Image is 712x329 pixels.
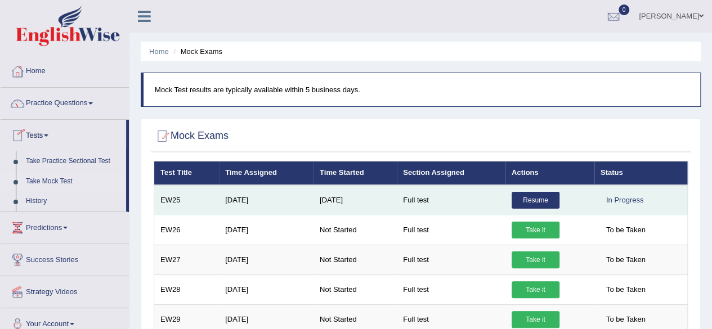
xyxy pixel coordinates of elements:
[154,245,220,274] td: EW27
[1,276,129,304] a: Strategy Videos
[397,185,505,215] td: Full test
[601,222,651,238] span: To be Taken
[154,161,220,185] th: Test Title
[594,161,688,185] th: Status
[512,192,559,209] a: Resume
[21,191,126,211] a: History
[21,172,126,192] a: Take Mock Test
[397,274,505,304] td: Full test
[1,244,129,272] a: Success Stories
[314,161,397,185] th: Time Started
[601,311,651,328] span: To be Taken
[619,4,630,15] span: 0
[154,185,220,215] td: EW25
[219,274,314,304] td: [DATE]
[219,245,314,274] td: [DATE]
[219,185,314,215] td: [DATE]
[171,46,222,57] li: Mock Exams
[21,151,126,172] a: Take Practice Sectional Test
[1,56,129,84] a: Home
[512,311,559,328] a: Take it
[314,245,397,274] td: Not Started
[397,215,505,245] td: Full test
[154,128,229,145] h2: Mock Exams
[219,215,314,245] td: [DATE]
[149,47,169,56] a: Home
[601,192,649,209] div: In Progress
[512,281,559,298] a: Take it
[154,274,220,304] td: EW28
[219,161,314,185] th: Time Assigned
[397,161,505,185] th: Section Assigned
[1,88,129,116] a: Practice Questions
[512,251,559,268] a: Take it
[1,120,126,148] a: Tests
[314,185,397,215] td: [DATE]
[314,215,397,245] td: Not Started
[1,212,129,240] a: Predictions
[397,245,505,274] td: Full test
[601,251,651,268] span: To be Taken
[314,274,397,304] td: Not Started
[154,215,220,245] td: EW26
[155,84,689,95] p: Mock Test results are typically available within 5 business days.
[601,281,651,298] span: To be Taken
[512,222,559,238] a: Take it
[505,161,594,185] th: Actions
